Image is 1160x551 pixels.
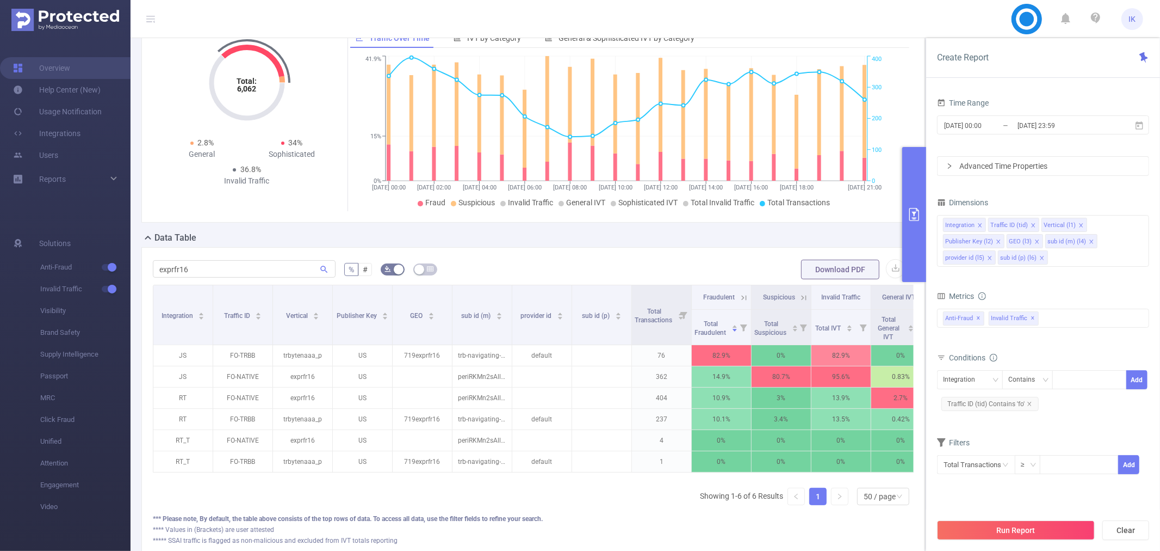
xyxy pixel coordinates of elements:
[752,388,811,408] p: 3%
[370,133,381,140] tspan: 15%
[676,285,691,345] i: Filter menu
[213,451,272,472] p: FO-TRBB
[273,345,332,366] p: trbytenaaa_p
[256,311,262,314] i: icon: caret-up
[363,265,368,274] span: #
[40,474,131,496] span: Engagement
[787,488,805,505] li: Previous Page
[286,312,309,320] span: Vertical
[39,232,71,254] span: Solutions
[153,451,213,472] p: RT_T
[153,514,914,524] div: *** Please note, By default, the table above consists of the top rows of data. To access all data...
[40,452,131,474] span: Attention
[337,312,379,320] span: Publisher Key
[198,311,204,317] div: Sort
[153,366,213,387] p: JS
[425,198,445,207] span: Fraud
[39,175,66,183] span: Reports
[615,311,621,314] i: icon: caret-up
[410,312,424,320] span: GEO
[996,239,1001,246] i: icon: close
[369,34,430,42] span: Traffic Over Time
[694,320,728,336] span: Total Fraudulent
[882,293,915,301] span: General IVT
[496,311,503,317] div: Sort
[289,138,303,147] span: 34%
[213,388,272,408] p: FO-NATIVE
[1021,456,1032,474] div: ≥
[497,315,503,319] i: icon: caret-down
[382,311,388,314] i: icon: caret-up
[754,320,788,336] span: Total Suspicious
[977,312,981,325] span: ✕
[945,235,993,249] div: Publisher Key (l2)
[1041,218,1087,232] li: Vertical (l1)
[566,198,605,207] span: General IVT
[644,184,678,191] tspan: [DATE] 12:00
[237,77,257,85] tspan: Total:
[1078,223,1084,229] i: icon: close
[154,231,196,244] h2: Data Table
[831,488,848,505] li: Next Page
[752,345,811,366] p: 0%
[998,250,1048,265] li: sub id (p) (l6)
[213,430,272,451] p: FO-NATIVE
[333,409,392,430] p: US
[40,344,131,365] span: Supply Intelligence
[847,323,853,327] i: icon: caret-up
[836,493,843,500] i: icon: right
[598,184,632,191] tspan: [DATE] 10:00
[512,345,572,366] p: default
[878,316,900,341] span: Total General IVT
[1008,371,1043,389] div: Contains
[871,409,931,430] p: 0.42%
[467,34,521,42] span: IVT by Category
[937,292,974,301] span: Metrics
[557,311,563,314] i: icon: caret-up
[1031,223,1036,229] i: icon: close
[1047,235,1086,249] div: sub id (m) (l4)
[847,327,853,330] i: icon: caret-down
[872,115,882,123] tspan: 200
[462,312,493,320] span: sub id (m)
[372,184,406,191] tspan: [DATE] 00:00
[247,149,337,160] div: Sophisticated
[393,409,452,430] p: 719exprfr16
[40,496,131,518] span: Video
[153,430,213,451] p: RT_T
[811,366,871,387] p: 95.6%
[692,345,751,366] p: 82.9%
[734,184,768,191] tspan: [DATE] 16:00
[452,430,512,451] p: periRKMn2sAllpm
[153,525,914,535] div: **** Values in (Brackets) are user attested
[256,315,262,319] i: icon: caret-down
[780,184,814,191] tspan: [DATE] 18:00
[632,451,691,472] p: 1
[937,521,1095,540] button: Run Report
[978,292,986,300] i: icon: info-circle
[632,366,691,387] p: 362
[273,388,332,408] p: exprfr16
[417,184,451,191] tspan: [DATE] 02:00
[452,451,512,472] p: trb-navigating-the-world-of-personal-loans-what-you-need-to-know
[810,488,826,505] a: 1
[153,345,213,366] p: JS
[382,311,388,317] div: Sort
[943,218,986,232] li: Integration
[700,488,783,505] li: Showing 1-6 of 6 Results
[937,52,989,63] span: Create Report
[816,325,843,332] span: Total IVT
[945,251,984,265] div: provider id (l5)
[943,250,996,265] li: provider id (l5)
[872,177,875,185] tspan: 0
[273,451,332,472] p: trbytenaaa_p
[731,327,737,330] i: icon: caret-down
[40,409,131,431] span: Click Fraud
[157,149,247,160] div: General
[937,438,970,447] span: Filters
[365,56,381,63] tspan: 41.9%
[632,409,691,430] p: 237
[393,345,452,366] p: 719exprfr16
[13,144,58,166] a: Users
[801,260,879,279] button: Download PDF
